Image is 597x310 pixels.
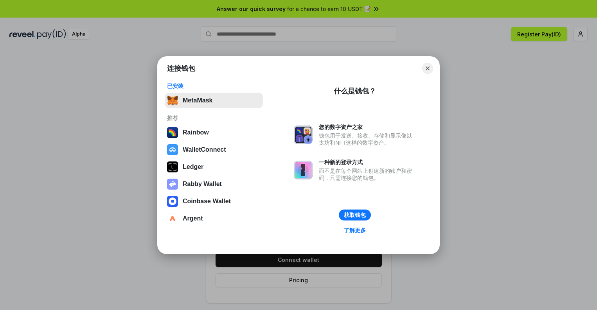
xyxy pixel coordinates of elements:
img: svg+xml,%3Csvg%20width%3D%2228%22%20height%3D%2228%22%20viewBox%3D%220%200%2028%2028%22%20fill%3D... [167,213,178,224]
img: svg+xml,%3Csvg%20xmlns%3D%22http%3A%2F%2Fwww.w3.org%2F2000%2Fsvg%22%20width%3D%2228%22%20height%3... [167,161,178,172]
h1: 连接钱包 [167,64,195,73]
div: 而不是在每个网站上创建新的账户和密码，只需连接您的钱包。 [319,167,416,181]
img: svg+xml,%3Csvg%20fill%3D%22none%22%20height%3D%2233%22%20viewBox%3D%220%200%2035%2033%22%20width%... [167,95,178,106]
div: Argent [183,215,203,222]
div: 已安装 [167,82,261,90]
div: Rabby Wallet [183,181,222,188]
div: WalletConnect [183,146,226,153]
button: Close [422,63,433,74]
button: WalletConnect [165,142,263,158]
a: 了解更多 [339,225,370,235]
button: Rainbow [165,125,263,140]
button: Coinbase Wallet [165,194,263,209]
div: 推荐 [167,115,261,122]
img: svg+xml,%3Csvg%20width%3D%2228%22%20height%3D%2228%22%20viewBox%3D%220%200%2028%2028%22%20fill%3D... [167,196,178,207]
div: 您的数字资产之家 [319,124,416,131]
img: svg+xml,%3Csvg%20xmlns%3D%22http%3A%2F%2Fwww.w3.org%2F2000%2Fsvg%22%20fill%3D%22none%22%20viewBox... [167,179,178,190]
div: 什么是钱包？ [334,86,376,96]
button: MetaMask [165,93,263,108]
img: svg+xml,%3Csvg%20xmlns%3D%22http%3A%2F%2Fwww.w3.org%2F2000%2Fsvg%22%20fill%3D%22none%22%20viewBox... [294,161,313,179]
div: Ledger [183,163,203,170]
div: MetaMask [183,97,212,104]
div: 一种新的登录方式 [319,159,416,166]
img: svg+xml,%3Csvg%20width%3D%22120%22%20height%3D%22120%22%20viewBox%3D%220%200%20120%20120%22%20fil... [167,127,178,138]
div: 钱包用于发送、接收、存储和显示像以太坊和NFT这样的数字资产。 [319,132,416,146]
img: svg+xml,%3Csvg%20width%3D%2228%22%20height%3D%2228%22%20viewBox%3D%220%200%2028%2028%22%20fill%3D... [167,144,178,155]
button: 获取钱包 [339,210,371,220]
img: svg+xml,%3Csvg%20xmlns%3D%22http%3A%2F%2Fwww.w3.org%2F2000%2Fsvg%22%20fill%3D%22none%22%20viewBox... [294,125,313,144]
div: 获取钱包 [344,211,366,219]
button: Rabby Wallet [165,176,263,192]
div: Coinbase Wallet [183,198,231,205]
div: 了解更多 [344,227,366,234]
div: Rainbow [183,129,209,136]
button: Argent [165,211,263,226]
button: Ledger [165,159,263,175]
